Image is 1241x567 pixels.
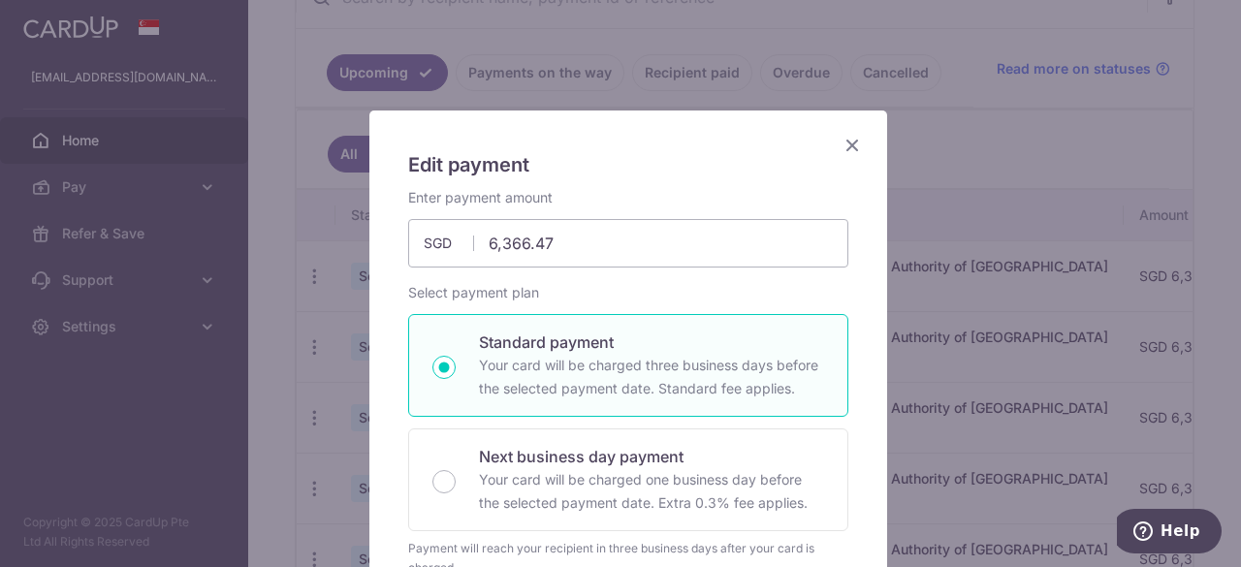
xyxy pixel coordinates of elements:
[1117,509,1222,557] iframe: Opens a widget where you can find more information
[424,234,474,253] span: SGD
[479,354,824,400] p: Your card will be charged three business days before the selected payment date. Standard fee appl...
[479,468,824,515] p: Your card will be charged one business day before the selected payment date. Extra 0.3% fee applies.
[408,188,553,207] label: Enter payment amount
[841,134,864,157] button: Close
[408,149,848,180] h5: Edit payment
[408,219,848,268] input: 0.00
[479,331,824,354] p: Standard payment
[479,445,824,468] p: Next business day payment
[408,283,539,302] label: Select payment plan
